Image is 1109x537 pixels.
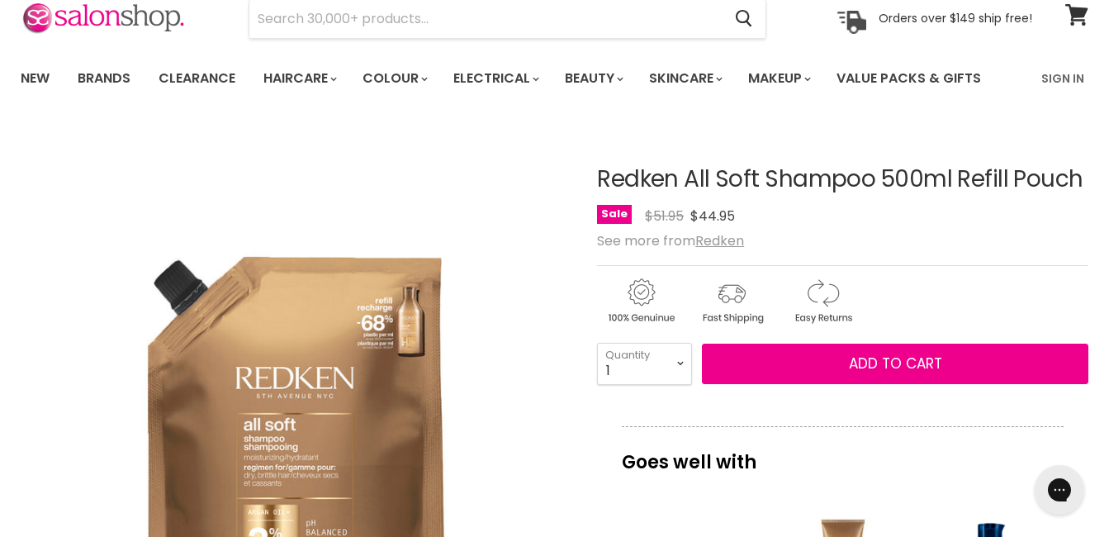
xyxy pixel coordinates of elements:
img: shipping.gif [688,276,775,326]
a: Electrical [441,61,549,96]
a: Beauty [552,61,633,96]
p: Goes well with [622,426,1064,481]
a: Brands [65,61,143,96]
span: $51.95 [645,207,684,226]
button: Add to cart [702,344,1088,385]
a: Colour [350,61,438,96]
a: Skincare [637,61,732,96]
span: Sale [597,205,632,224]
a: Haircare [251,61,347,96]
a: Sign In [1031,61,1094,96]
a: New [8,61,62,96]
a: Value Packs & Gifts [824,61,993,96]
select: Quantity [597,343,692,384]
img: returns.gif [779,276,866,326]
img: genuine.gif [597,276,685,326]
ul: Main menu [8,55,1012,102]
a: Makeup [736,61,821,96]
h1: Redken All Soft Shampoo 500ml Refill Pouch [597,167,1088,192]
span: See more from [597,231,744,250]
span: $44.95 [690,207,735,226]
a: Redken [695,231,744,250]
span: Add to cart [849,354,942,373]
iframe: Gorgias live chat messenger [1026,459,1092,520]
p: Orders over $149 ship free! [879,11,1032,26]
a: Clearance [146,61,248,96]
